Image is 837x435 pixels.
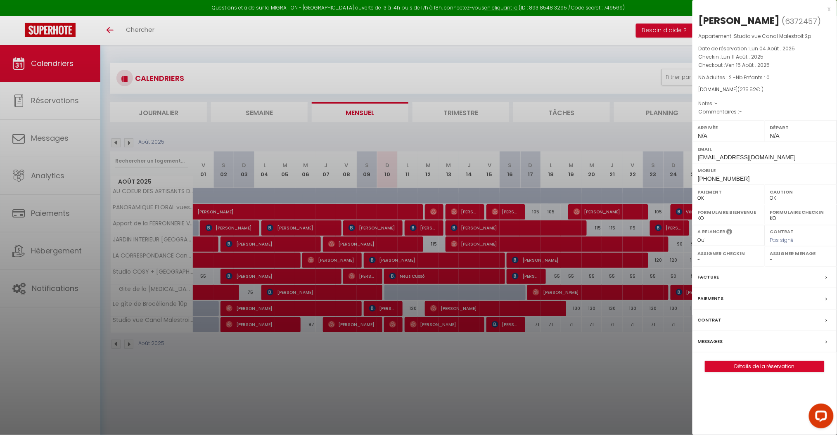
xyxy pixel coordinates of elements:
span: N/A [770,132,780,139]
p: Checkout : [699,61,831,69]
p: Commentaires : [699,108,831,116]
label: Paiements [698,294,724,303]
span: [PHONE_NUMBER] [698,175,750,182]
p: Notes : [699,99,831,108]
span: ( € ) [738,86,764,93]
label: Paiement [698,188,759,196]
span: Nb Enfants : 0 [736,74,770,81]
div: [PERSON_NAME] [699,14,780,27]
p: Checkin : [699,53,831,61]
label: Mobile [698,166,832,175]
label: Facture [698,273,719,281]
span: Ven 15 Août . 2025 [726,61,770,69]
p: Appartement : [699,32,831,40]
div: x [692,4,831,14]
label: Caution [770,188,832,196]
label: Formulaire Bienvenue [698,208,759,216]
label: Contrat [698,316,722,324]
span: [EMAIL_ADDRESS][DOMAIN_NAME] [698,154,796,161]
span: Studio vue Canal Malestroit 2p [734,33,811,40]
span: ( ) [782,15,821,27]
label: A relancer [698,228,726,235]
label: Messages [698,337,723,346]
button: Détails de la réservation [705,361,825,372]
span: Lun 11 Août . 2025 [722,53,764,60]
label: Formulaire Checkin [770,208,832,216]
label: Email [698,145,832,153]
label: Assigner Checkin [698,249,759,258]
span: 6372457 [785,16,818,26]
span: Pas signé [770,236,794,244]
a: Détails de la réservation [705,361,824,372]
label: Assigner Menage [770,249,832,258]
p: Date de réservation : [699,45,831,53]
span: N/A [698,132,707,139]
span: - [740,108,742,115]
div: [DOMAIN_NAME] [699,86,831,94]
span: Lun 04 Août . 2025 [750,45,795,52]
span: 275.52 [740,86,756,93]
label: Départ [770,123,832,132]
span: - [715,100,718,107]
label: Contrat [770,228,794,234]
span: Nb Adultes : 2 - [699,74,770,81]
i: Sélectionner OUI si vous souhaiter envoyer les séquences de messages post-checkout [727,228,733,237]
label: Arrivée [698,123,759,132]
iframe: LiveChat chat widget [802,400,837,435]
